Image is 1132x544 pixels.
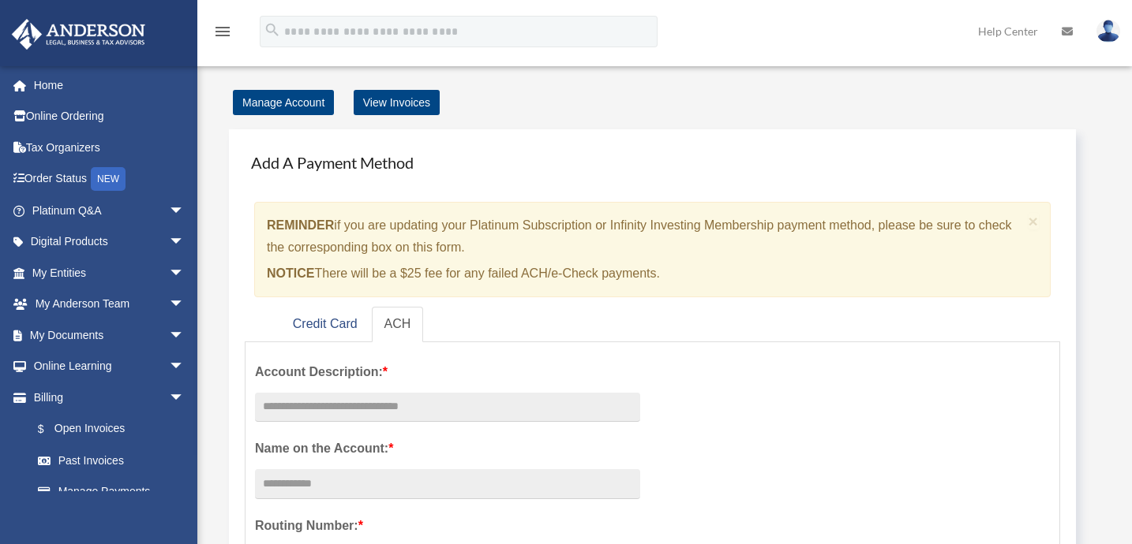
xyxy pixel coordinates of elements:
[22,413,208,445] a: $Open Invoices
[91,167,126,191] div: NEW
[169,319,201,352] span: arrow_drop_down
[11,319,208,351] a: My Documentsarrow_drop_down
[169,226,201,259] span: arrow_drop_down
[280,307,370,342] a: Credit Card
[267,218,334,232] strong: REMINDER
[11,69,208,101] a: Home
[267,263,1022,285] p: There will be a $25 fee for any failed ACH/e-Check payments.
[245,145,1060,180] h4: Add A Payment Method
[11,257,208,289] a: My Entitiesarrow_drop_down
[22,476,201,508] a: Manage Payments
[255,515,640,537] label: Routing Number:
[11,351,208,382] a: Online Learningarrow_drop_down
[11,101,208,132] a: Online Ordering
[47,419,54,439] span: $
[169,351,201,383] span: arrow_drop_down
[1096,20,1120,43] img: User Pic
[1029,212,1039,230] span: ×
[264,21,281,39] i: search
[1029,213,1039,229] button: Close
[169,289,201,321] span: arrow_drop_down
[372,307,424,342] a: ACH
[169,195,201,227] span: arrow_drop_down
[213,22,232,41] i: menu
[11,163,208,196] a: Order StatusNEW
[354,90,440,115] a: View Invoices
[169,257,201,289] span: arrow_drop_down
[255,361,640,383] label: Account Description:
[22,445,208,476] a: Past Invoices
[255,438,640,460] label: Name on the Account:
[267,266,314,280] strong: NOTICE
[11,195,208,226] a: Platinum Q&Aarrow_drop_down
[11,382,208,413] a: Billingarrow_drop_down
[169,382,201,414] span: arrow_drop_down
[11,226,208,258] a: Digital Productsarrow_drop_down
[7,19,150,50] img: Anderson Advisors Platinum Portal
[11,132,208,163] a: Tax Organizers
[11,289,208,320] a: My Anderson Teamarrow_drop_down
[233,90,334,115] a: Manage Account
[254,202,1051,297] div: if you are updating your Platinum Subscription or Infinity Investing Membership payment method, p...
[213,28,232,41] a: menu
